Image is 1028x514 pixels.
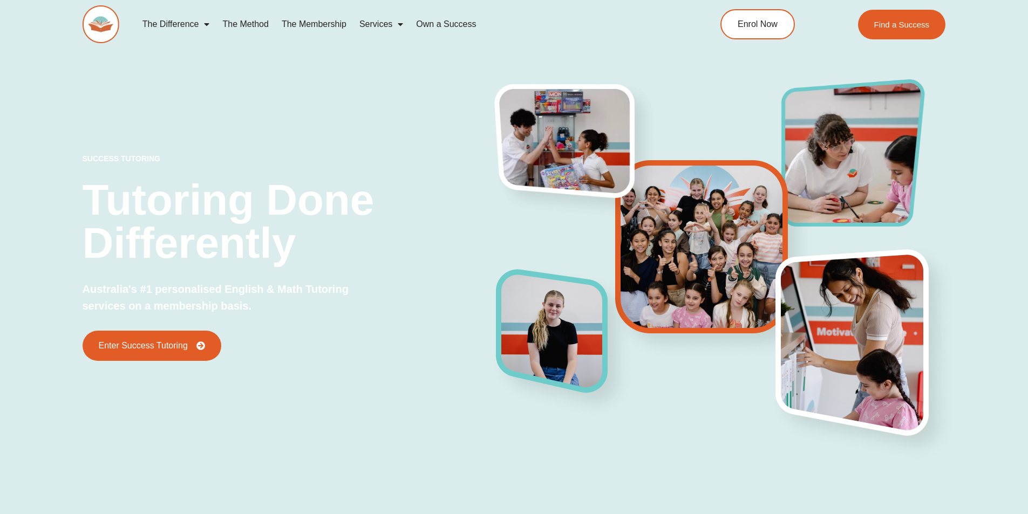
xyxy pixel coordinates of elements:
[99,341,188,350] span: Enter Success Tutoring
[83,155,497,162] p: success tutoring
[83,331,221,361] a: Enter Success Tutoring
[136,12,216,37] a: The Difference
[410,12,482,37] a: Own a Success
[136,12,671,37] nav: Menu
[738,20,778,29] span: Enrol Now
[720,9,795,39] a: Enrol Now
[858,10,946,39] a: Find a Success
[353,12,410,37] a: Services
[874,20,930,29] span: Find a Success
[83,281,385,314] p: Australia's #1 personalised English & Math Tutoring services on a membership basis.
[275,12,353,37] a: The Membership
[83,179,497,265] h2: Tutoring Done Differently
[216,12,275,37] a: The Method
